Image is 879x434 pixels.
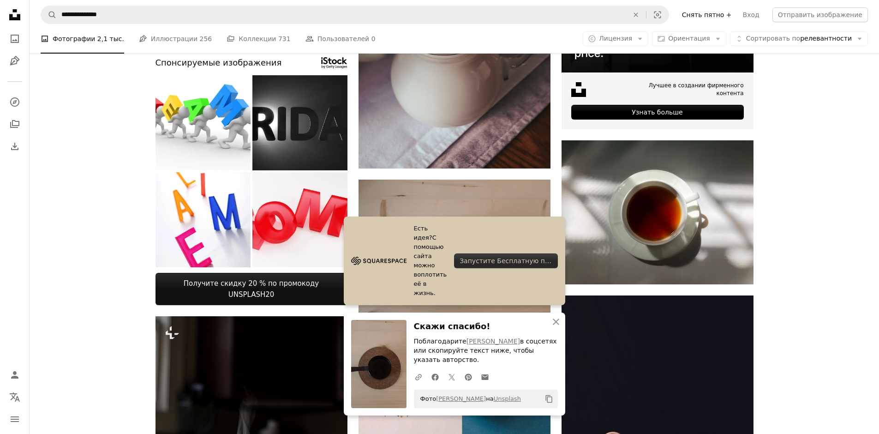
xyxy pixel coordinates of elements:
img: Командная работа [155,75,251,170]
ya-tr-span: С помощью сайта можно воплотить её в жизнь. [414,234,447,296]
ya-tr-span: 256 [200,35,212,42]
ya-tr-span: 0 [371,35,376,42]
ya-tr-span: Ориентация [668,35,710,42]
form: Поиск визуальных элементов по всему сайту [41,6,669,24]
a: Коллекции [6,115,24,133]
a: Поделиться на Facebook [427,368,443,386]
ya-tr-span: Отправить изображение [778,11,862,18]
a: Есть идея?С помощью сайта можно воплотить её в жизнь.Запустите Бесплатную пробную версию [344,217,565,305]
img: Роскошная стеклянная красная надпись на сером подиуме, мягкий свет, гладкий фон, вид спереди, 3D-... [252,172,347,267]
a: Иллюстрации 256 [139,24,212,54]
a: Снять пятно + [676,7,737,22]
a: Фото [6,30,24,48]
button: Лицензия [583,31,648,46]
ya-tr-span: Спонсируемые изображения [155,58,282,67]
button: Очистить [626,6,646,24]
a: Поделиться в Twitter [443,368,460,386]
a: Войдите в систему / Зарегистрируйтесь [6,366,24,384]
a: чашка чая на столе [562,208,753,216]
ya-tr-span: Получите скидку 20 % по промокоду UNSPLASH20 [184,279,319,299]
a: Получите скидку 20 % по промокоду UNSPLASH20 [155,273,347,305]
a: Коллекции 731 [227,24,290,54]
ya-tr-span: Лицензия [599,35,632,42]
ya-tr-span: Скажи спасибо! [414,321,490,331]
ya-tr-span: Сортировать по [746,35,800,42]
img: Абстрактная иллюстрация «Чёрная пятница». Текст в центре внимания. [252,75,347,170]
ya-tr-span: Фото [420,395,437,402]
ya-tr-span: Поблагодарите [414,338,466,345]
ya-tr-span: Лучшее в создании фирменного контента [649,82,744,96]
ya-tr-span: Пользователей [317,34,370,44]
a: Поделиться по электронной почте [477,368,493,386]
a: [PERSON_NAME] [466,338,520,345]
a: розовый чайник с цветочным узором [562,411,753,419]
ya-tr-span: на [486,395,493,402]
ya-tr-span: Запустите Бесплатную пробную версию [460,257,598,265]
a: Поделиться на Pinterest [460,368,477,386]
a: Иллюстрации [6,52,24,70]
ya-tr-span: Коллекции [239,34,276,44]
button: Визуальный поиск [646,6,669,24]
ya-tr-span: 731 [278,35,291,42]
img: file-1631678316303-ed18b8b5cb9cimage [571,82,586,97]
button: Сортировать порелевантности [730,31,868,46]
a: Главная страница — Unplash [6,6,24,26]
a: Пользователей 0 [305,24,376,54]
img: декор круглого стола из коричневого дерева [359,180,550,313]
ya-tr-span: Вход [743,11,759,18]
ya-tr-span: в соцсетях или скопируйте текст ниже, чтобы указать авторство. [414,338,557,363]
a: Исследовать [6,93,24,111]
img: чашка чая на столе [562,140,753,284]
ya-tr-span: Есть идея? [414,225,432,241]
button: Ориентация [652,31,726,46]
img: file-1705255347840-230a6ab5bca9image [351,254,407,268]
ya-tr-span: релевантности [800,35,852,42]
ya-tr-span: Иллюстрации [151,34,197,44]
a: [PERSON_NAME] [436,395,486,402]
button: Копировать в буфер обмена [541,391,557,407]
a: Unsplash [494,395,521,402]
img: Алфавиты [155,172,251,267]
a: История загрузок [6,137,24,156]
button: Поиск Unsplash [41,6,57,24]
a: Вход [737,7,765,22]
button: Меню [6,410,24,428]
ya-tr-span: Снять пятно + [682,11,732,18]
button: Язык [6,388,24,406]
ya-tr-span: Узнать больше [632,108,682,116]
button: Отправить изображение [772,7,868,22]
